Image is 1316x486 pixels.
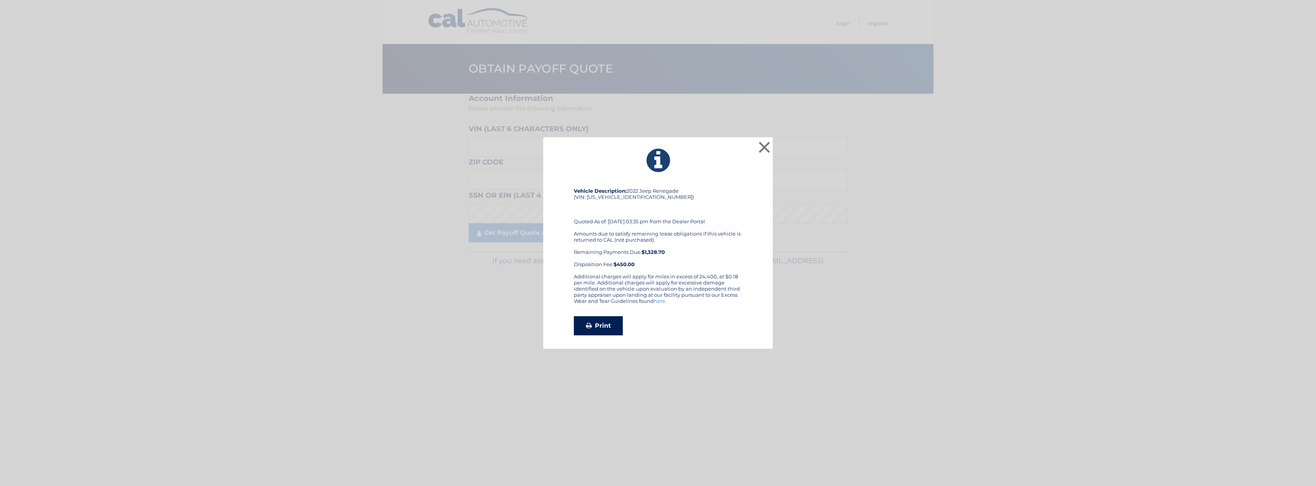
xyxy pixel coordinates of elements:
b: $1,328.70 [642,249,665,255]
button: × [757,140,772,155]
div: Amounts due to satisfy remaining lease obligations if this vehicle is returned to CAL (not purcha... [574,231,742,267]
a: Print [574,316,623,335]
a: here [654,298,665,304]
div: 2022 Jeep Renegade (VIN: [US_VEHICLE_IDENTIFICATION_NUMBER]) Quoted As of: [DATE] 03:35 pm from t... [574,188,742,273]
strong: Vehicle Description: [574,188,627,194]
div: Additional charges will apply for miles in excess of 24,400, at $0.18 per mile. Additional charge... [574,273,742,310]
strong: $450.00 [614,261,635,267]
